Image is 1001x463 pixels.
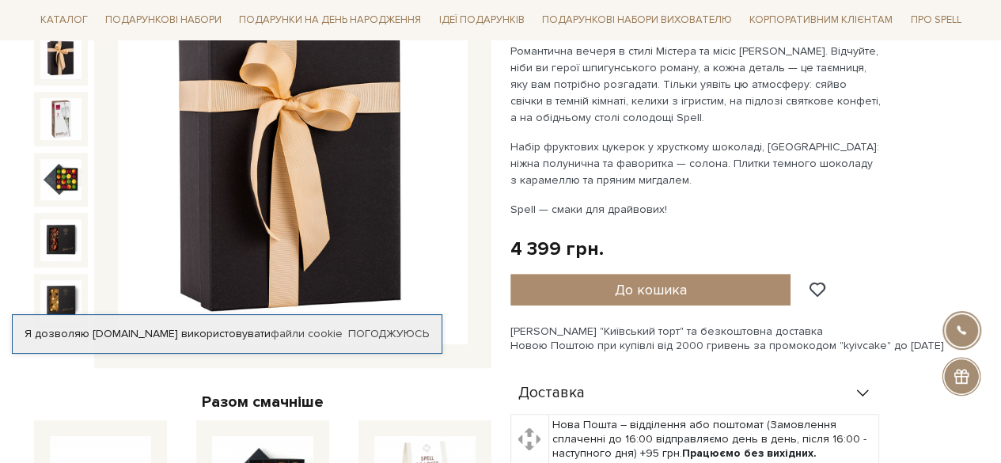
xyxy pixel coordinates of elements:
span: Доставка [518,386,585,400]
a: Погоджуюсь [348,327,429,341]
button: До кошика [510,274,791,306]
a: Подарунки на День народження [233,8,427,32]
div: Разом смачніше [34,392,491,412]
a: Корпоративним клієнтам [743,6,899,33]
a: Ідеї подарунків [432,8,530,32]
a: Подарункові набори вихователю [536,6,738,33]
img: Подарунок Містера та Місіс Сміт [40,159,82,200]
img: Подарунок Містера та Місіс Сміт [40,280,82,321]
img: Подарунок Містера та Місіс Сміт [40,98,82,139]
img: Подарунок Містера та Місіс Сміт [40,219,82,260]
div: Я дозволяю [DOMAIN_NAME] використовувати [13,327,442,341]
b: Працюємо без вихідних. [682,446,817,460]
a: Каталог [34,8,94,32]
div: [PERSON_NAME] "Київський торт" та безкоштовна доставка Новою Поштою при купівлі від 2000 гривень ... [510,324,968,353]
p: Spell — смаки для драйвових! [510,201,882,218]
a: Про Spell [904,8,967,32]
div: 4 399 грн. [510,237,604,261]
a: файли cookie [271,327,343,340]
span: До кошика [614,281,686,298]
img: Подарунок Містера та Місіс Сміт [40,38,82,79]
a: Подарункові набори [99,8,228,32]
p: Набір фруктових цукерок у хрусткому шоколаді, [GEOGRAPHIC_DATA]: ніжна полунична та фаворитка — с... [510,139,882,188]
p: Романтична вечеря в стилі Містера та місіс [PERSON_NAME]. Відчуйте, ніби ви герої шпигунського ро... [510,43,882,126]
